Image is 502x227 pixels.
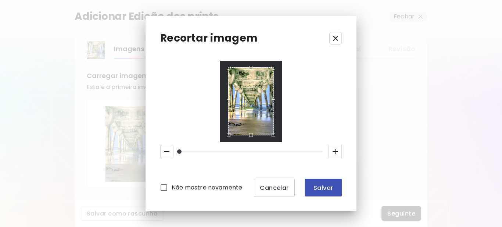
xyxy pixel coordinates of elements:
[160,31,258,46] p: Recortar imagem
[311,184,336,192] span: Salvar
[305,179,342,196] button: Salvar
[172,183,242,192] span: Não mostre novamente
[228,67,273,135] div: Use the arrow keys to move the crop selection area
[254,179,295,196] button: Cancelar
[260,184,289,192] span: Cancelar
